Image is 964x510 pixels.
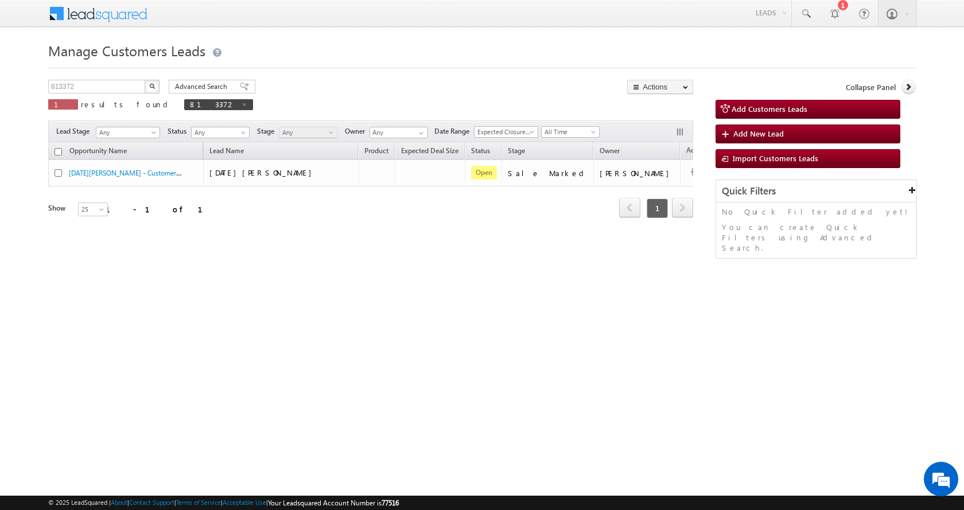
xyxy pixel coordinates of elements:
span: 1 [54,99,72,109]
a: All Time [541,126,600,138]
div: Sale Marked [508,168,588,178]
span: Add New Lead [733,129,784,138]
span: © 2025 LeadSquared | | | | | [48,497,399,508]
a: Status [465,145,496,159]
a: Expected Deal Size [395,145,464,159]
span: All Time [542,127,596,137]
span: Import Customers Leads [733,153,818,163]
a: Opportunity Name [64,145,133,159]
span: next [672,198,693,217]
span: Collapse Panel [846,82,896,92]
a: 25 [78,203,108,216]
span: prev [619,198,640,217]
span: Expected Closure Date [475,127,534,137]
a: prev [619,199,640,217]
input: Check all records [55,148,62,155]
span: Owner [345,126,370,137]
a: [DATE][PERSON_NAME] - Customers Leads [69,168,198,177]
img: Search [149,83,155,89]
span: Date Range [434,126,474,137]
a: Contact Support [129,499,174,506]
span: Your Leadsquared Account Number is [268,499,399,507]
span: Actions [681,144,715,159]
span: Expected Deal Size [401,146,458,155]
a: Any [191,127,250,138]
span: Any [192,127,246,138]
p: No Quick Filter added yet! [722,207,911,217]
a: Terms of Service [176,499,221,506]
div: [PERSON_NAME] [600,168,675,178]
span: Stage [508,146,525,155]
span: [DATE][PERSON_NAME] [209,168,317,177]
span: Owner [600,146,620,155]
span: 25 [79,204,109,215]
span: Manage Customers Leads [48,41,205,60]
span: Status [168,126,191,137]
span: Product [364,146,388,155]
span: Open [471,166,497,180]
span: Lead Name [204,145,250,159]
span: Any [279,127,334,138]
a: Expected Closure Date [474,126,538,138]
div: Show [48,203,69,213]
a: Show All Items [413,127,427,139]
input: Type to Search [370,127,428,138]
span: results found [81,99,172,109]
span: Any [96,127,156,138]
a: next [672,199,693,217]
span: Stage [257,126,279,137]
a: Any [279,127,337,138]
a: Stage [502,145,531,159]
a: Any [96,127,160,138]
span: Lead Stage [56,126,94,137]
span: Advanced Search [175,81,231,92]
div: Quick Filters [716,180,916,203]
span: 813372 [190,99,236,109]
span: 1 [647,198,668,218]
p: You can create Quick Filters using Advanced Search. [722,222,911,253]
a: About [111,499,127,506]
button: Actions [627,80,693,94]
span: Add Customers Leads [732,104,807,114]
span: Opportunity Name [69,146,127,155]
span: 77516 [382,499,399,507]
div: 1 - 1 of 1 [106,203,216,216]
a: Acceptable Use [223,499,266,506]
